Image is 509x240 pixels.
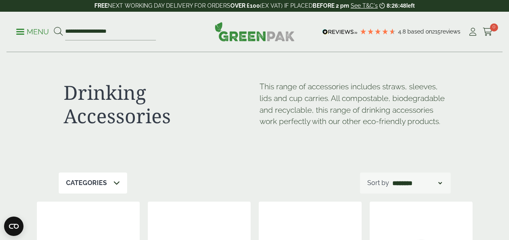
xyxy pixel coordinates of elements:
span: 0 [490,23,498,32]
i: My Account [468,28,478,36]
strong: FREE [94,2,108,9]
strong: OVER £100 [230,2,260,9]
p: Menu [16,27,49,37]
a: Menu [16,27,49,35]
h1: Drinking Accessories [64,81,250,127]
strong: BEFORE 2 pm [313,2,349,9]
img: GreenPak Supplies [215,22,295,41]
a: See T&C's [351,2,378,9]
a: 0 [483,26,493,38]
p: This range of accessories includes straws, sleeves, lids and cup carries. All compostable, biodeg... [260,81,446,127]
p: Sort by [367,178,389,188]
span: 215 [432,28,441,35]
span: 8:26:48 [387,2,406,9]
span: Based on [407,28,432,35]
div: 4.79 Stars [360,28,396,35]
span: 4.8 [398,28,407,35]
img: REVIEWS.io [322,29,358,35]
button: Open CMP widget [4,217,23,236]
select: Shop order [391,178,443,188]
span: reviews [441,28,460,35]
p: Categories [66,178,107,188]
span: left [406,2,415,9]
i: Cart [483,28,493,36]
